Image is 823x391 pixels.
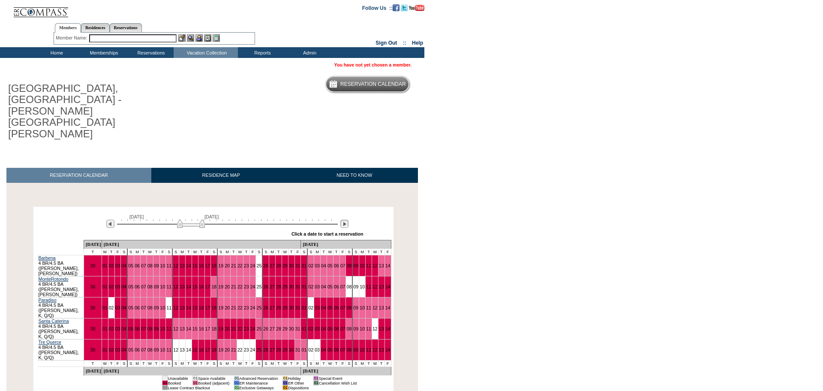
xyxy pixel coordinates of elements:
a: 27 [270,347,275,352]
a: 10 [160,263,165,268]
a: 09 [353,347,358,352]
a: 19 [218,347,223,352]
a: 19 [218,263,223,268]
td: Reports [238,47,285,58]
td: T [243,249,249,255]
a: 15 [192,305,198,310]
a: 07 [141,326,146,331]
a: 08 [147,305,153,310]
a: 06 [135,284,140,289]
a: 16 [199,305,204,310]
a: 12 [173,326,178,331]
a: 19 [218,305,223,310]
img: b_calculator.gif [213,34,220,42]
a: 06 [334,263,339,268]
a: 02 [308,284,313,289]
a: 08 [147,284,153,289]
td: W [192,249,198,255]
a: 21 [231,263,236,268]
a: Tre Querce [39,339,62,345]
a: Become our fan on Facebook [393,5,399,10]
a: 03 [115,326,120,331]
a: 05 [128,305,133,310]
a: 03 [315,284,320,289]
a: 26 [263,326,268,331]
a: MonteRotondo [39,276,69,282]
a: 26 [263,347,268,352]
a: 24 [250,347,255,352]
a: 24 [250,326,255,331]
a: 01 [301,326,306,331]
img: Follow us on Twitter [401,4,408,11]
a: 15 [192,263,198,268]
td: T [108,249,114,255]
a: 31 [295,305,300,310]
a: 30 [289,326,294,331]
a: 17 [205,347,210,352]
a: 13 [180,284,185,289]
td: F [204,249,211,255]
a: 14 [385,284,390,289]
td: S [211,249,217,255]
a: 02 [308,326,313,331]
td: F [159,249,166,255]
span: [DATE] [204,214,219,219]
a: 07 [340,305,345,310]
a: 01 [301,305,306,310]
a: 30 [90,347,95,352]
td: T [84,249,102,255]
td: T [153,249,159,255]
a: 09 [353,284,358,289]
a: NEED TO KNOW [291,168,418,183]
a: Sign Out [375,40,397,46]
a: 26 [263,305,268,310]
a: 21 [231,326,236,331]
a: 02 [109,263,114,268]
a: 29 [282,305,288,310]
a: 20 [225,263,230,268]
a: Help [412,40,423,46]
a: 11 [366,347,371,352]
img: Subscribe to our YouTube Channel [409,5,424,11]
a: 12 [173,263,178,268]
a: 09 [154,284,159,289]
a: 10 [160,326,165,331]
a: 05 [327,284,333,289]
a: 16 [199,326,204,331]
a: 14 [385,305,390,310]
a: 30 [289,305,294,310]
a: 08 [346,305,351,310]
a: 18 [211,263,216,268]
a: 29 [282,347,288,352]
a: 04 [321,326,326,331]
a: 04 [321,305,326,310]
a: 01 [102,305,108,310]
a: 14 [385,263,390,268]
a: 12 [173,347,178,352]
a: 26 [263,263,268,268]
a: 11 [366,326,371,331]
a: 28 [276,263,281,268]
a: 10 [360,326,365,331]
a: 13 [180,305,185,310]
a: 05 [327,347,333,352]
a: 22 [237,305,243,310]
h1: [GEOGRAPHIC_DATA], [GEOGRAPHIC_DATA] - [PERSON_NAME][GEOGRAPHIC_DATA][PERSON_NAME] [6,81,198,141]
a: 08 [346,347,351,352]
a: 22 [237,263,243,268]
a: 14 [186,305,191,310]
a: 01 [301,263,306,268]
a: 22 [237,284,243,289]
a: 02 [308,305,313,310]
a: 24 [250,305,255,310]
a: 21 [231,284,236,289]
td: Home [32,47,79,58]
a: 14 [186,347,191,352]
td: M [224,249,231,255]
a: 12 [173,305,178,310]
td: Follow Us :: [362,4,393,11]
a: 12 [372,263,378,268]
a: 11 [166,305,171,310]
a: 08 [346,284,351,289]
a: 10 [160,305,165,310]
